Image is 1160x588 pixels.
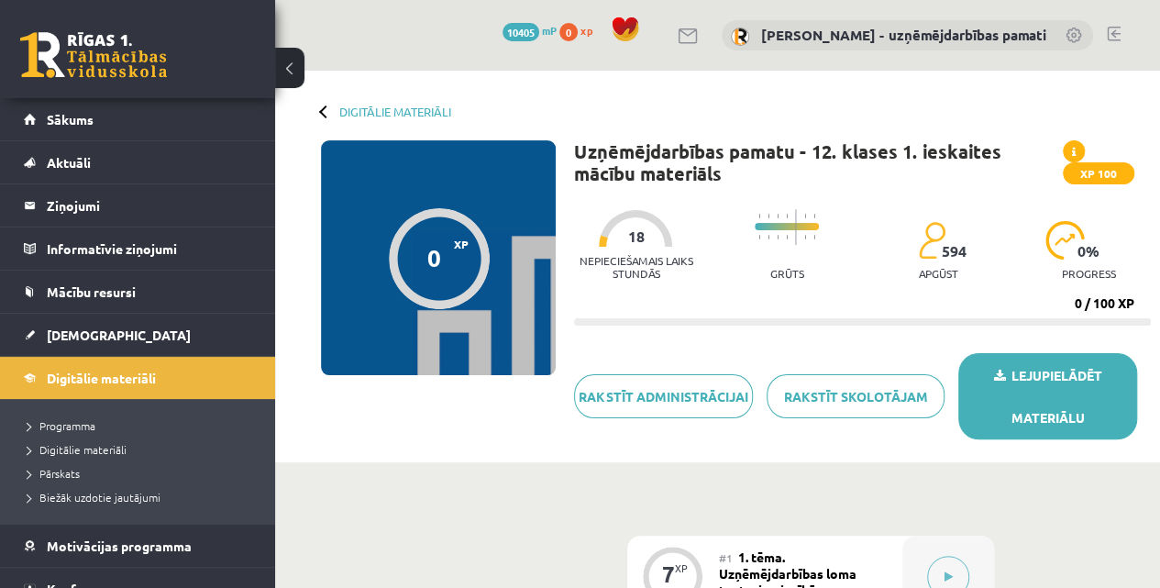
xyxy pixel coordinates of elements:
[574,374,753,418] a: Rakstīt administrācijai
[770,267,804,280] p: Grūts
[47,111,94,128] span: Sākums
[542,23,557,38] span: mP
[662,566,675,582] div: 7
[795,209,797,245] img: icon-long-line-d9ea69661e0d244f92f715978eff75569469978d946b2353a9bb055b3ed8787d.svg
[767,374,945,418] a: Rakstīt skolotājam
[758,214,760,218] img: icon-short-line-57e1e144782c952c97e751825c79c345078a6d821885a25fce030b3d8c18986b.svg
[24,271,252,313] a: Mācību resursi
[559,23,602,38] a: 0 xp
[580,23,592,38] span: xp
[20,32,167,78] a: Rīgas 1. Tālmācības vidusskola
[503,23,539,41] span: 10405
[47,538,192,554] span: Motivācijas programma
[1063,162,1134,184] span: XP 100
[719,550,733,565] span: #1
[339,105,451,118] a: Digitālie materiāli
[47,283,136,300] span: Mācību resursi
[28,490,160,505] span: Biežāk uzdotie jautājumi
[47,227,252,270] legend: Informatīvie ziņojumi
[777,214,779,218] img: icon-short-line-57e1e144782c952c97e751825c79c345078a6d821885a25fce030b3d8c18986b.svg
[1077,243,1100,260] span: 0 %
[777,235,779,239] img: icon-short-line-57e1e144782c952c97e751825c79c345078a6d821885a25fce030b3d8c18986b.svg
[28,442,127,457] span: Digitālie materiāli
[627,228,644,245] span: 18
[559,23,578,41] span: 0
[675,563,688,573] div: XP
[804,235,806,239] img: icon-short-line-57e1e144782c952c97e751825c79c345078a6d821885a25fce030b3d8c18986b.svg
[24,98,252,140] a: Sākums
[28,465,257,482] a: Pārskats
[804,214,806,218] img: icon-short-line-57e1e144782c952c97e751825c79c345078a6d821885a25fce030b3d8c18986b.svg
[47,154,91,171] span: Aktuāli
[574,254,698,280] p: Nepieciešamais laiks stundās
[574,140,1063,184] h1: Uzņēmējdarbības pamatu - 12. klases 1. ieskaites mācību materiāls
[503,23,557,38] a: 10405 mP
[958,353,1137,439] a: Lejupielādēt materiālu
[47,370,156,386] span: Digitālie materiāli
[28,417,257,434] a: Programma
[761,26,1046,44] a: [PERSON_NAME] - uzņēmējdarbības pamati
[1045,221,1085,260] img: icon-progress-161ccf0a02000e728c5f80fcf4c31c7af3da0e1684b2b1d7c360e028c24a22f1.svg
[768,214,769,218] img: icon-short-line-57e1e144782c952c97e751825c79c345078a6d821885a25fce030b3d8c18986b.svg
[454,238,469,250] span: XP
[427,244,441,272] div: 0
[768,235,769,239] img: icon-short-line-57e1e144782c952c97e751825c79c345078a6d821885a25fce030b3d8c18986b.svg
[28,418,95,433] span: Programma
[941,243,966,260] span: 594
[813,235,815,239] img: icon-short-line-57e1e144782c952c97e751825c79c345078a6d821885a25fce030b3d8c18986b.svg
[47,184,252,227] legend: Ziņojumi
[758,235,760,239] img: icon-short-line-57e1e144782c952c97e751825c79c345078a6d821885a25fce030b3d8c18986b.svg
[731,28,749,46] img: Solvita Kozlovska - uzņēmējdarbības pamati
[24,227,252,270] a: Informatīvie ziņojumi
[24,141,252,183] a: Aktuāli
[47,327,191,343] span: [DEMOGRAPHIC_DATA]
[786,214,788,218] img: icon-short-line-57e1e144782c952c97e751825c79c345078a6d821885a25fce030b3d8c18986b.svg
[24,184,252,227] a: Ziņojumi
[918,221,945,260] img: students-c634bb4e5e11cddfef0936a35e636f08e4e9abd3cc4e673bd6f9a4125e45ecb1.svg
[786,235,788,239] img: icon-short-line-57e1e144782c952c97e751825c79c345078a6d821885a25fce030b3d8c18986b.svg
[1062,267,1116,280] p: progress
[24,525,252,567] a: Motivācijas programma
[24,314,252,356] a: [DEMOGRAPHIC_DATA]
[24,357,252,399] a: Digitālie materiāli
[28,489,257,505] a: Biežāk uzdotie jautājumi
[918,267,957,280] p: apgūst
[28,466,80,481] span: Pārskats
[28,441,257,458] a: Digitālie materiāli
[813,214,815,218] img: icon-short-line-57e1e144782c952c97e751825c79c345078a6d821885a25fce030b3d8c18986b.svg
